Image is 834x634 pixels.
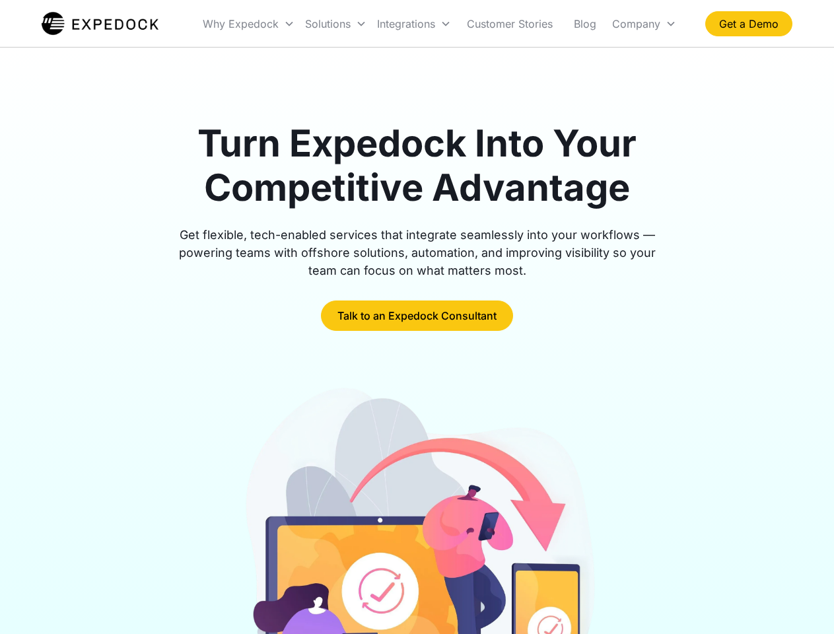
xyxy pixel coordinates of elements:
[768,571,834,634] iframe: Chat Widget
[42,11,158,37] a: home
[607,1,681,46] div: Company
[300,1,372,46] div: Solutions
[164,122,671,210] h1: Turn Expedock Into Your Competitive Advantage
[612,17,660,30] div: Company
[321,300,513,331] a: Talk to an Expedock Consultant
[203,17,279,30] div: Why Expedock
[377,17,435,30] div: Integrations
[563,1,607,46] a: Blog
[197,1,300,46] div: Why Expedock
[456,1,563,46] a: Customer Stories
[305,17,351,30] div: Solutions
[164,226,671,279] div: Get flexible, tech-enabled services that integrate seamlessly into your workflows — powering team...
[705,11,792,36] a: Get a Demo
[372,1,456,46] div: Integrations
[42,11,158,37] img: Expedock Logo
